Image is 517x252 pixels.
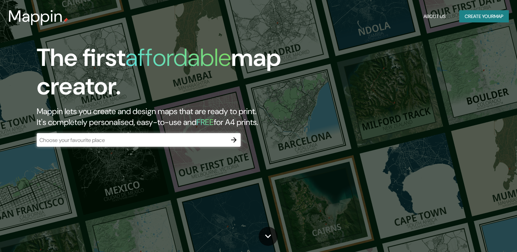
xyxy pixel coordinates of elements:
h5: FREE [196,117,214,127]
h1: The first map creator. [37,43,295,106]
h3: Mappin [8,7,63,26]
button: About Us [421,10,448,23]
h1: affordable [125,42,231,73]
input: Choose your favourite place [37,136,227,144]
img: mappin-pin [63,18,68,23]
iframe: Help widget launcher [456,226,510,245]
h2: Mappin lets you create and design maps that are ready to print. It's completely personalised, eas... [37,106,295,128]
button: Create yourmap [459,10,509,23]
